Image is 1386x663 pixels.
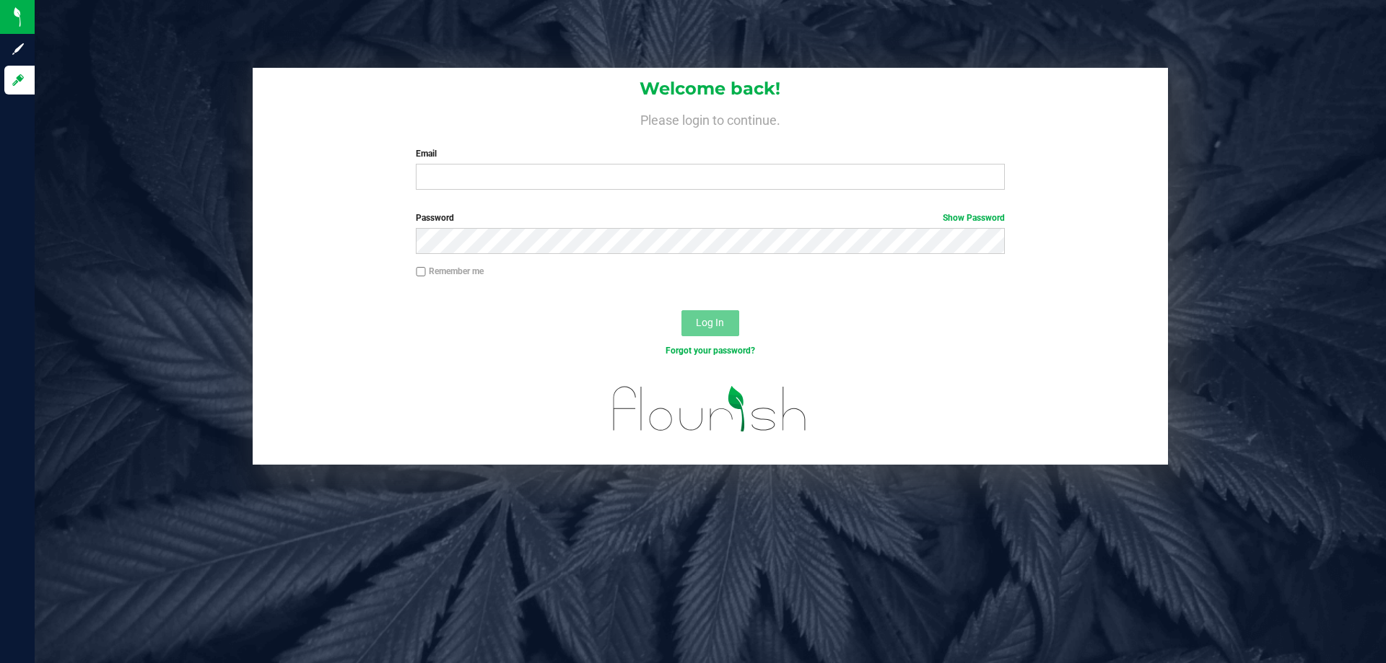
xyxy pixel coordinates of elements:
[416,213,454,223] span: Password
[11,42,25,56] inline-svg: Sign up
[696,317,724,328] span: Log In
[416,267,426,277] input: Remember me
[681,310,739,336] button: Log In
[11,73,25,87] inline-svg: Log in
[416,147,1004,160] label: Email
[943,213,1005,223] a: Show Password
[253,110,1168,127] h4: Please login to continue.
[416,265,484,278] label: Remember me
[596,372,824,446] img: flourish_logo.svg
[666,346,755,356] a: Forgot your password?
[253,79,1168,98] h1: Welcome back!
